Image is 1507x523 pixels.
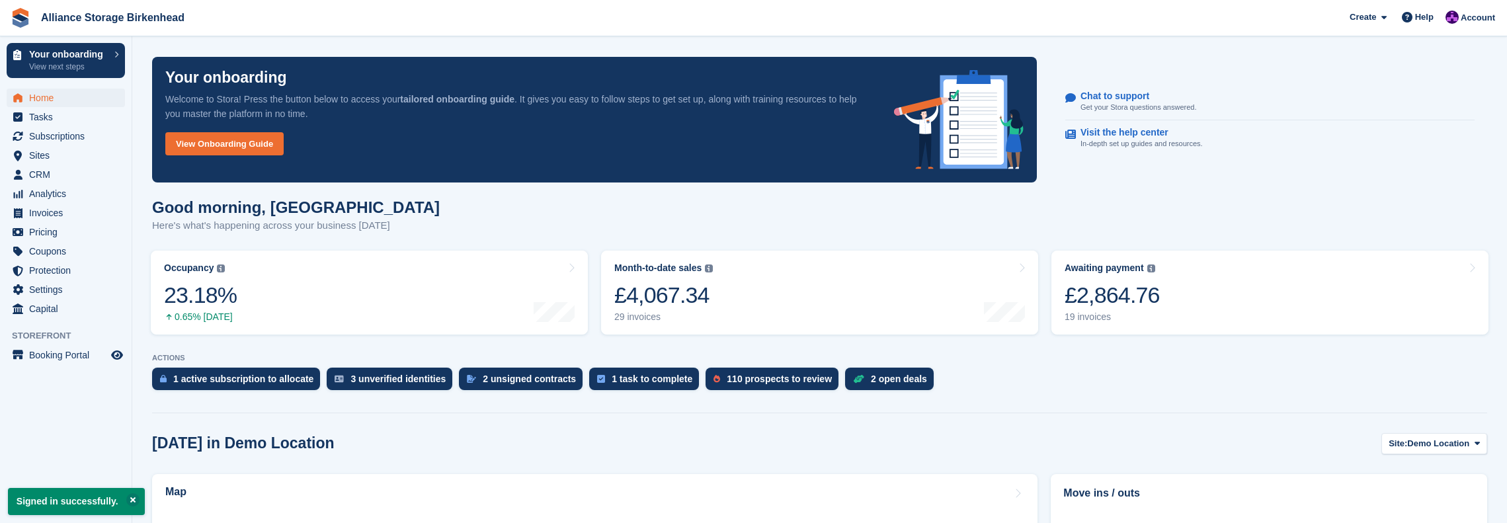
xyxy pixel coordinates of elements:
button: Site: Demo Location [1381,433,1487,455]
h1: Good morning, [GEOGRAPHIC_DATA] [152,198,440,216]
img: contract_signature_icon-13c848040528278c33f63329250d36e43548de30e8caae1d1a13099fd9432cc5.svg [467,375,476,383]
a: menu [7,223,125,241]
div: 1 task to complete [612,374,692,384]
a: 1 task to complete [589,368,706,397]
span: Subscriptions [29,127,108,145]
div: 19 invoices [1065,311,1160,323]
a: menu [7,346,125,364]
span: Pricing [29,223,108,241]
img: deal-1b604bf984904fb50ccaf53a9ad4b4a5d6e5aea283cecdc64d6e3604feb123c2.svg [853,374,864,383]
p: Chat to support [1080,91,1186,102]
a: menu [7,280,125,299]
div: £2,864.76 [1065,282,1160,309]
a: menu [7,146,125,165]
a: Your onboarding View next steps [7,43,125,78]
img: active_subscription_to_allocate_icon-d502201f5373d7db506a760aba3b589e785aa758c864c3986d89f69b8ff3... [160,374,167,383]
a: Visit the help center In-depth set up guides and resources. [1065,120,1475,156]
a: Month-to-date sales £4,067.34 29 invoices [601,251,1038,335]
a: Awaiting payment £2,864.76 19 invoices [1051,251,1488,335]
img: onboarding-info-6c161a55d2c0e0a8cae90662b2fe09162a5109e8cc188191df67fb4f79e88e88.svg [894,70,1024,169]
img: icon-info-grey-7440780725fd019a000dd9b08b2336e03edf1995a4989e88bcd33f0948082b44.svg [705,264,713,272]
a: menu [7,300,125,318]
a: 1 active subscription to allocate [152,368,327,397]
a: Alliance Storage Birkenhead [36,7,190,28]
img: Romilly Norton [1446,11,1459,24]
a: menu [7,108,125,126]
p: Signed in successfully. [8,488,145,515]
div: 110 prospects to review [727,374,832,384]
a: menu [7,242,125,261]
img: icon-info-grey-7440780725fd019a000dd9b08b2336e03edf1995a4989e88bcd33f0948082b44.svg [1147,264,1155,272]
div: 1 active subscription to allocate [173,374,313,384]
img: prospect-51fa495bee0391a8d652442698ab0144808aea92771e9ea1ae160a38d050c398.svg [713,375,720,383]
img: icon-info-grey-7440780725fd019a000dd9b08b2336e03edf1995a4989e88bcd33f0948082b44.svg [217,264,225,272]
a: Chat to support Get your Stora questions answered. [1065,84,1475,120]
span: Invoices [29,204,108,222]
p: Here's what's happening across your business [DATE] [152,218,440,233]
div: Occupancy [164,262,214,274]
strong: tailored onboarding guide [400,94,514,104]
div: 2 open deals [871,374,927,384]
span: Account [1461,11,1495,24]
span: Tasks [29,108,108,126]
p: Get your Stora questions answered. [1080,102,1196,113]
span: Create [1350,11,1376,24]
span: Home [29,89,108,107]
h2: Map [165,486,186,498]
h2: Move ins / outs [1063,485,1475,501]
p: Your onboarding [165,70,287,85]
p: Welcome to Stora! Press the button below to access your . It gives you easy to follow steps to ge... [165,92,873,121]
span: Coupons [29,242,108,261]
p: ACTIONS [152,354,1487,362]
span: Help [1415,11,1434,24]
span: Sites [29,146,108,165]
p: View next steps [29,61,108,73]
img: verify_identity-adf6edd0f0f0b5bbfe63781bf79b02c33cf7c696d77639b501bdc392416b5a36.svg [335,375,344,383]
img: task-75834270c22a3079a89374b754ae025e5fb1db73e45f91037f5363f120a921f8.svg [597,375,605,383]
div: 0.65% [DATE] [164,311,237,323]
div: 3 unverified identities [350,374,446,384]
span: CRM [29,165,108,184]
div: £4,067.34 [614,282,713,309]
span: Capital [29,300,108,318]
a: 2 unsigned contracts [459,368,589,397]
a: 110 prospects to review [706,368,845,397]
p: In-depth set up guides and resources. [1080,138,1203,149]
a: Occupancy 23.18% 0.65% [DATE] [151,251,588,335]
a: menu [7,204,125,222]
div: 2 unsigned contracts [483,374,576,384]
div: Month-to-date sales [614,262,702,274]
span: Settings [29,280,108,299]
div: Awaiting payment [1065,262,1144,274]
span: Analytics [29,184,108,203]
span: Protection [29,261,108,280]
a: menu [7,261,125,280]
div: 29 invoices [614,311,713,323]
span: Booking Portal [29,346,108,364]
div: 23.18% [164,282,237,309]
a: View Onboarding Guide [165,132,284,155]
a: menu [7,89,125,107]
span: Site: [1389,437,1407,450]
a: 2 open deals [845,368,940,397]
img: stora-icon-8386f47178a22dfd0bd8f6a31ec36ba5ce8667c1dd55bd0f319d3a0aa187defe.svg [11,8,30,28]
a: menu [7,165,125,184]
span: Storefront [12,329,132,342]
a: menu [7,127,125,145]
p: Your onboarding [29,50,108,59]
span: Demo Location [1407,437,1469,450]
a: 3 unverified identities [327,368,459,397]
p: Visit the help center [1080,127,1192,138]
a: menu [7,184,125,203]
h2: [DATE] in Demo Location [152,434,335,452]
a: Preview store [109,347,125,363]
